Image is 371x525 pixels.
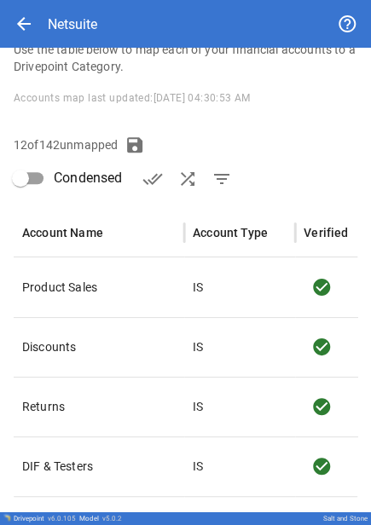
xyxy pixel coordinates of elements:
[22,458,176,475] p: DIF & Testers
[48,515,76,522] span: v 6.0.105
[102,515,122,522] span: v 5.0.2
[22,338,176,355] p: Discounts
[14,14,34,34] span: arrow_back
[170,162,204,196] button: AI Auto-Map Accounts
[193,458,203,475] p: IS
[211,169,231,189] span: filter_list
[204,162,238,196] button: Show Unmapped Accounts Only
[48,16,97,32] div: Netsuite
[136,162,170,196] button: Verify Accounts
[14,92,251,104] span: Accounts map last updated: [DATE] 04:30:53 AM
[142,169,163,189] span: done_all
[22,226,103,239] div: Account Name
[193,226,268,239] div: Account Type
[177,169,197,189] span: shuffle
[304,226,348,239] div: Verified
[14,515,76,522] div: Drivepoint
[14,41,357,75] p: Use the table below to map each of your financial accounts to a Drivepoint Category.
[22,398,176,415] p: Returns
[323,515,368,522] div: Salt and Stone
[3,514,10,521] img: Drivepoint
[193,398,203,415] p: IS
[193,338,203,355] p: IS
[54,168,122,188] span: Condensed
[193,279,203,296] p: IS
[79,515,122,522] div: Model
[14,136,118,153] p: 12 of 142 unmapped
[22,279,176,296] p: Product Sales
